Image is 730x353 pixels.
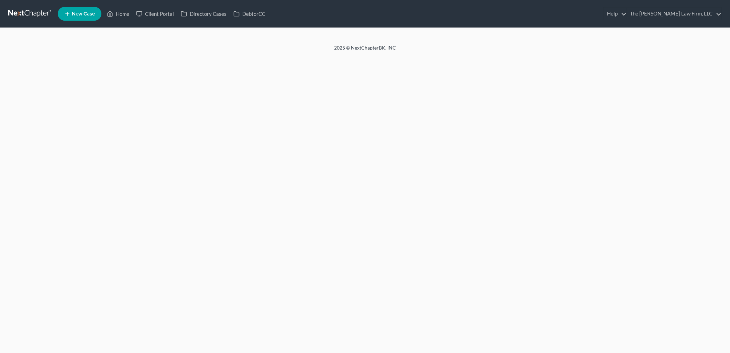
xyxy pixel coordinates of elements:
[177,8,230,20] a: Directory Cases
[230,8,269,20] a: DebtorCC
[169,44,561,57] div: 2025 © NextChapterBK, INC
[58,7,101,21] new-legal-case-button: New Case
[103,8,133,20] a: Home
[627,8,721,20] a: the [PERSON_NAME] Law Firm, LLC
[133,8,177,20] a: Client Portal
[604,8,627,20] a: Help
